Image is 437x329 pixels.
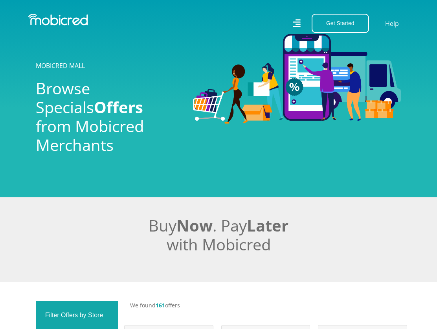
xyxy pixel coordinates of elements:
[28,14,88,26] img: Mobicred
[193,34,401,124] img: Mobicred Mall
[130,301,401,309] p: We found offers
[156,301,165,309] span: 161
[36,61,85,70] a: MOBICRED MALL
[385,18,399,29] a: Help
[94,96,143,118] span: Offers
[36,79,181,154] h2: Browse Specials from Mobicred Merchants
[312,14,369,33] button: Get Started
